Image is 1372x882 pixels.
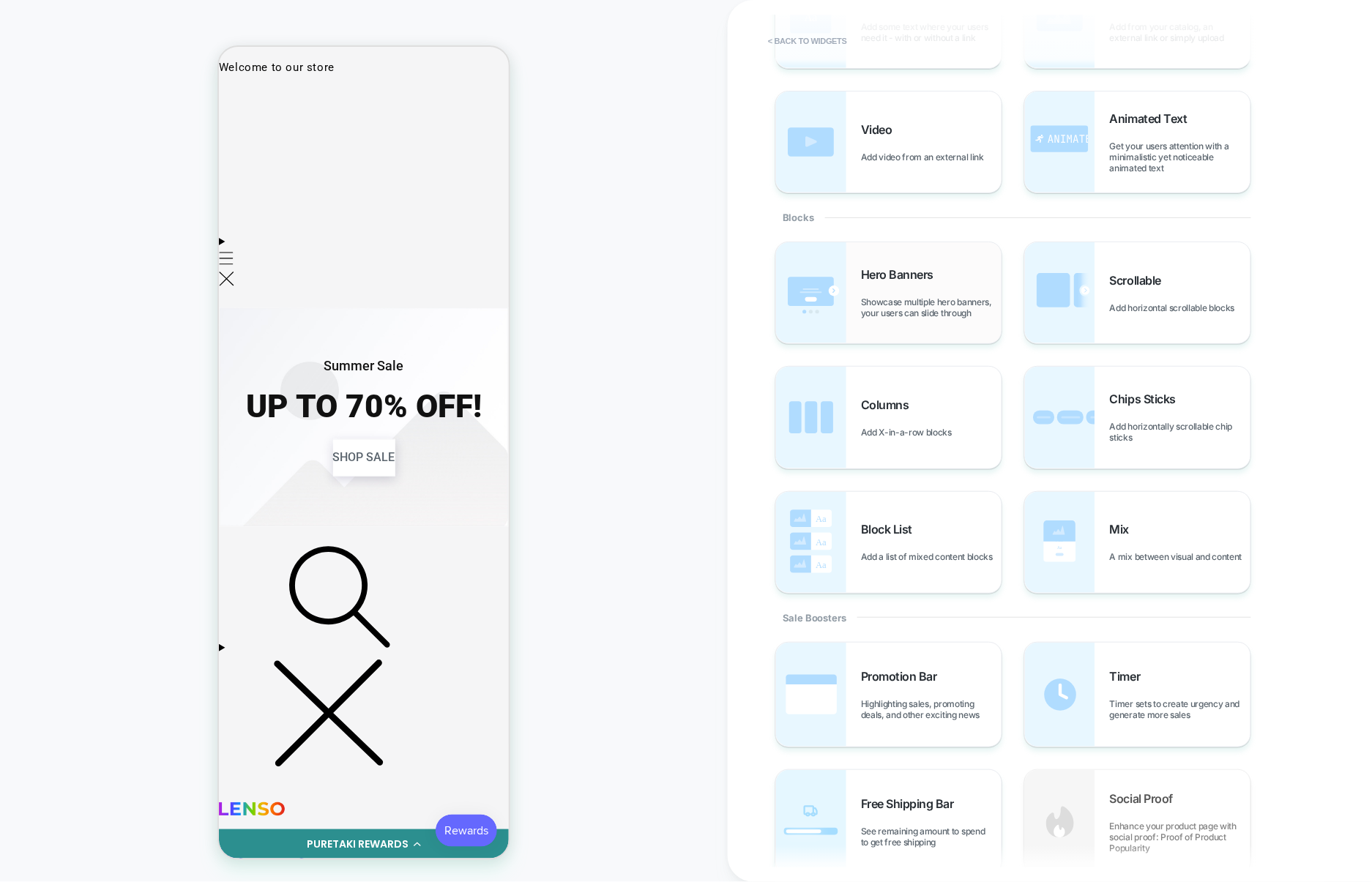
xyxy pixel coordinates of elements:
[861,826,1002,848] span: See remaining amount to spend to get free shipping
[1110,141,1250,173] span: Get your users attention with a minimalistic yet noticeable animated text
[114,392,176,430] a: SHOP SALE
[861,296,1002,318] span: Showcase multiple hero banners, your users can slide through
[1110,522,1137,537] span: Mix
[861,21,1002,43] span: Add some text where your users need it - with or without a link
[861,669,944,684] span: Promotion Bar
[1110,392,1183,406] span: Chips Sticks
[761,29,854,53] button: < Back to widgets
[775,193,1251,242] div: Blocks
[861,427,959,438] span: Add X-in-a-row blocks
[1110,421,1250,443] span: Add horizontally scrollable chip sticks
[861,796,961,811] span: Free Shipping Bar
[861,522,920,537] span: Block List
[1110,698,1250,720] span: Timer sets to create urgency and generate more sales
[217,768,278,800] iframe: Button to open loyalty program pop-up
[861,551,1000,562] span: Add a list of mixed content blocks
[27,340,263,378] span: UP TO 70% OFF!
[861,698,1002,720] span: Highlighting sales, promoting deals, and other exciting news
[1110,302,1242,313] span: Add horizontal scrollable blocks
[1110,669,1148,684] span: Timer
[861,152,991,162] span: Add video from an external link
[861,397,917,412] span: Columns
[1110,821,1250,853] span: Enhance your product page with social proof: Proof of Product Popularity
[88,790,190,805] div: PURETAKI REWARDS
[1110,551,1250,562] span: A mix between visual and content
[861,122,900,137] span: Video
[105,311,185,326] span: Summer Sale
[1110,21,1250,43] span: Add from your catalog, an external link or simply upload
[1110,273,1168,288] span: Scrollable
[775,594,1251,642] div: Sale Boosters
[1110,111,1195,126] span: Animated Text
[1110,791,1180,806] span: Social Proof
[861,267,941,282] span: Hero Banners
